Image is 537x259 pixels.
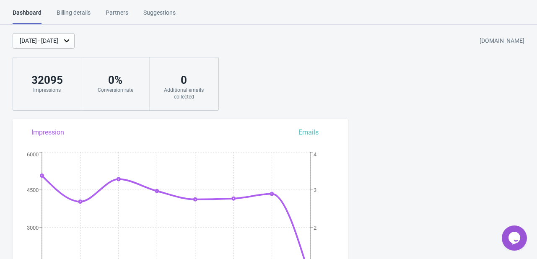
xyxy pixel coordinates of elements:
tspan: 3 [314,187,316,193]
tspan: 2 [314,225,316,231]
div: 0 [158,73,210,87]
div: [DOMAIN_NAME] [480,34,524,49]
div: Additional emails collected [158,87,210,100]
div: Impressions [21,87,73,93]
div: Dashboard [13,8,42,24]
tspan: 4500 [27,187,39,193]
tspan: 3000 [27,225,39,231]
div: [DATE] - [DATE] [20,36,58,45]
iframe: chat widget [502,225,529,251]
tspan: 6000 [27,151,39,158]
div: Billing details [57,8,91,23]
tspan: 4 [314,151,317,158]
div: Suggestions [143,8,176,23]
div: Conversion rate [90,87,141,93]
div: 32095 [21,73,73,87]
div: Partners [106,8,128,23]
div: 0 % [90,73,141,87]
